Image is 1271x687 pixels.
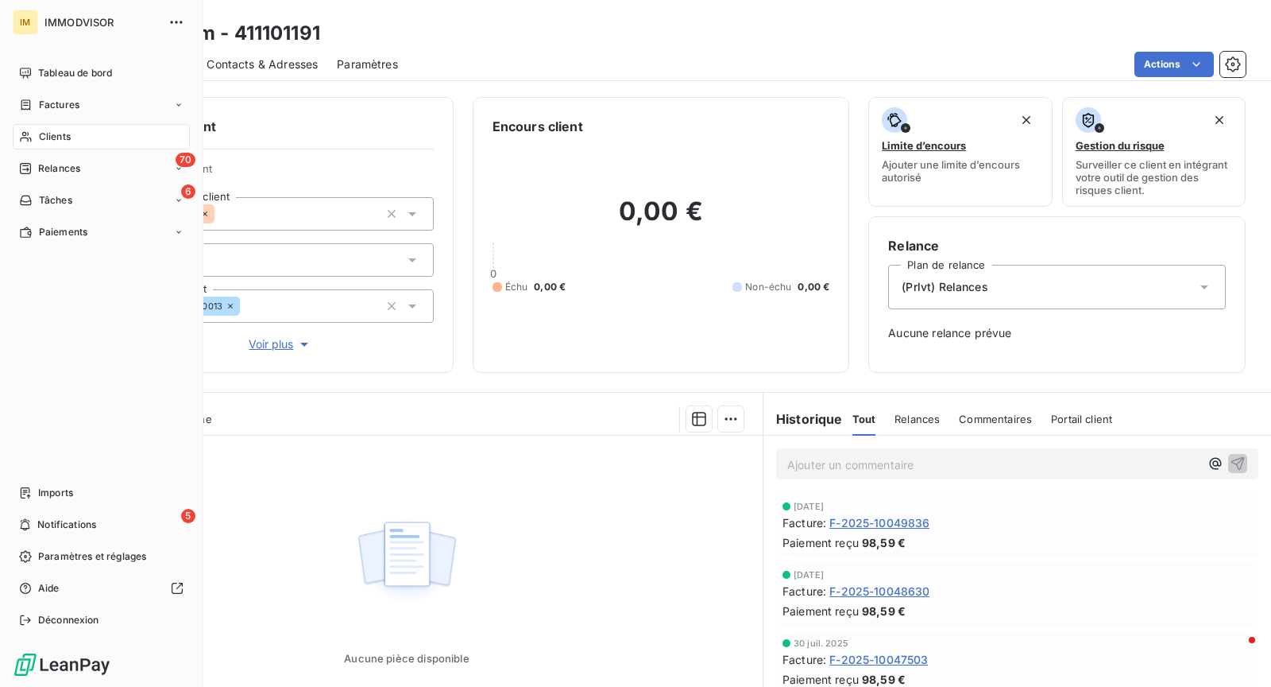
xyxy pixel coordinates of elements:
[829,514,929,531] span: F-2025-10049836
[782,583,826,600] span: Facture :
[344,652,469,665] span: Aucune pièce disponible
[176,153,195,167] span: 70
[868,97,1052,207] button: Limite d’encoursAjouter une limite d’encours autorisé
[39,130,71,144] span: Clients
[249,336,312,352] span: Voir plus
[356,513,458,611] img: Empty state
[37,518,96,532] span: Notifications
[39,193,72,208] span: Tâches
[240,299,253,313] input: Ajouter une valeur
[39,98,79,112] span: Factures
[534,280,566,294] span: 0,00 €
[745,280,791,294] span: Non-échu
[38,549,146,564] span: Paramètres et réglages
[782,534,859,551] span: Paiement reçu
[1062,97,1246,207] button: Gestion du risqueSurveiller ce client en intégrant votre outil de gestion des risques client.
[782,651,826,668] span: Facture :
[337,56,398,72] span: Paramètres
[1134,52,1214,77] button: Actions
[794,570,824,580] span: [DATE]
[882,158,1038,184] span: Ajouter une limite d’encours autorisé
[181,509,195,523] span: 5
[505,280,528,294] span: Échu
[829,583,929,600] span: F-2025-10048630
[13,10,38,35] div: IM
[490,267,496,280] span: 0
[38,161,80,176] span: Relances
[38,581,60,596] span: Aide
[96,117,434,136] h6: Informations client
[140,19,320,48] h3: Vatrium - 411101191
[38,613,99,627] span: Déconnexion
[852,413,876,425] span: Tout
[794,502,824,511] span: [DATE]
[894,413,940,425] span: Relances
[763,409,843,429] h6: Historique
[38,66,112,80] span: Tableau de bord
[1217,633,1255,671] iframe: Intercom live chat
[214,207,227,221] input: Ajouter une valeur
[888,236,1226,255] h6: Relance
[902,279,987,295] span: (Prlvt) Relances
[13,576,190,601] a: Aide
[13,652,111,677] img: Logo LeanPay
[1051,413,1112,425] span: Portail client
[888,325,1226,341] span: Aucune relance prévue
[207,56,318,72] span: Contacts & Adresses
[829,651,928,668] span: F-2025-10047503
[959,413,1032,425] span: Commentaires
[782,514,826,531] span: Facture :
[493,117,583,136] h6: Encours client
[882,139,966,152] span: Limite d’encours
[39,225,87,239] span: Paiements
[128,336,434,353] button: Voir plus
[38,486,73,500] span: Imports
[1076,139,1165,152] span: Gestion du risque
[782,603,859,619] span: Paiement reçu
[493,196,830,243] h2: 0,00 €
[181,184,195,199] span: 6
[794,638,848,648] span: 30 juil. 2025
[44,16,159,29] span: IMMODVISOR
[128,162,434,184] span: Propriétés Client
[862,603,906,619] span: 98,59 €
[1076,158,1232,196] span: Surveiller ce client en intégrant votre outil de gestion des risques client.
[862,534,906,551] span: 98,59 €
[798,280,829,294] span: 0,00 €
